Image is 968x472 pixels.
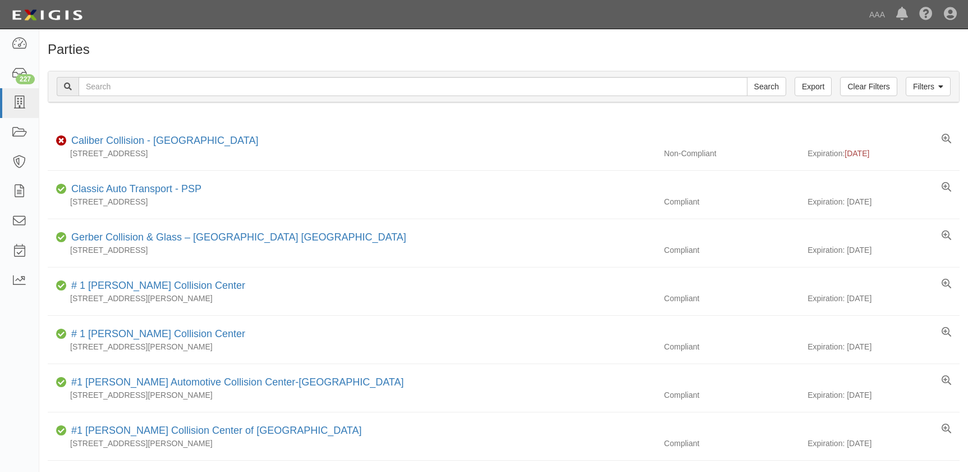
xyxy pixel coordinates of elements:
i: Compliant [56,185,67,193]
i: Compliant [56,282,67,290]
div: Compliant [655,389,808,401]
i: Help Center - Complianz [919,8,933,21]
i: Compliant [56,379,67,387]
div: Expiration: [DATE] [808,196,960,207]
i: Non-Compliant [56,137,67,145]
a: AAA [864,3,891,26]
a: # 1 [PERSON_NAME] Collision Center [71,328,245,339]
div: [STREET_ADDRESS] [48,244,655,256]
div: Compliant [655,293,808,304]
span: [DATE] [845,149,869,158]
div: [STREET_ADDRESS][PERSON_NAME] [48,341,655,352]
h1: Parties [48,42,960,57]
a: Caliber Collision - [GEOGRAPHIC_DATA] [71,135,258,146]
div: Classic Auto Transport - PSP [67,182,201,197]
a: #1 [PERSON_NAME] Collision Center of [GEOGRAPHIC_DATA] [71,425,362,436]
div: # 1 Cochran Collision Center [67,327,245,342]
div: Non-Compliant [655,148,808,159]
a: Gerber Collision & Glass – [GEOGRAPHIC_DATA] [GEOGRAPHIC_DATA] [71,232,406,243]
input: Search [79,77,747,96]
a: View results summary [942,327,951,338]
i: Compliant [56,330,67,338]
div: Expiration: [DATE] [808,244,960,256]
a: #1 [PERSON_NAME] Automotive Collision Center-[GEOGRAPHIC_DATA] [71,376,404,388]
div: Expiration: [DATE] [808,293,960,304]
div: Compliant [655,438,808,449]
div: #1 Cochran Collision Center of Greensburg [67,424,362,438]
div: Compliant [655,244,808,256]
a: View results summary [942,424,951,435]
a: Clear Filters [840,77,897,96]
a: # 1 [PERSON_NAME] Collision Center [71,280,245,291]
i: Compliant [56,234,67,242]
div: Expiration: [DATE] [808,341,960,352]
input: Search [747,77,786,96]
i: Compliant [56,427,67,435]
a: View results summary [942,279,951,290]
a: View results summary [942,134,951,145]
div: # 1 Cochran Collision Center [67,279,245,293]
a: View results summary [942,182,951,193]
div: [STREET_ADDRESS][PERSON_NAME] [48,438,655,449]
div: Expiration: [808,148,960,159]
a: Filters [906,77,951,96]
div: [STREET_ADDRESS] [48,148,655,159]
div: Expiration: [DATE] [808,438,960,449]
div: [STREET_ADDRESS][PERSON_NAME] [48,389,655,401]
div: [STREET_ADDRESS][PERSON_NAME] [48,293,655,304]
div: Compliant [655,341,808,352]
div: Gerber Collision & Glass – Houston Brighton [67,230,406,245]
div: Compliant [655,196,808,207]
a: Classic Auto Transport - PSP [71,183,201,194]
div: Caliber Collision - Gainesville [67,134,258,148]
div: 227 [16,74,35,84]
div: #1 Cochran Automotive Collision Center-Monroeville [67,375,404,390]
img: logo-5460c22ac91f19d4615b14bd174203de0afe785f0fc80cf4dbbc73dc1793850b.png [8,5,86,25]
div: [STREET_ADDRESS] [48,196,655,207]
a: View results summary [942,230,951,242]
a: View results summary [942,375,951,387]
div: Expiration: [DATE] [808,389,960,401]
a: Export [795,77,832,96]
